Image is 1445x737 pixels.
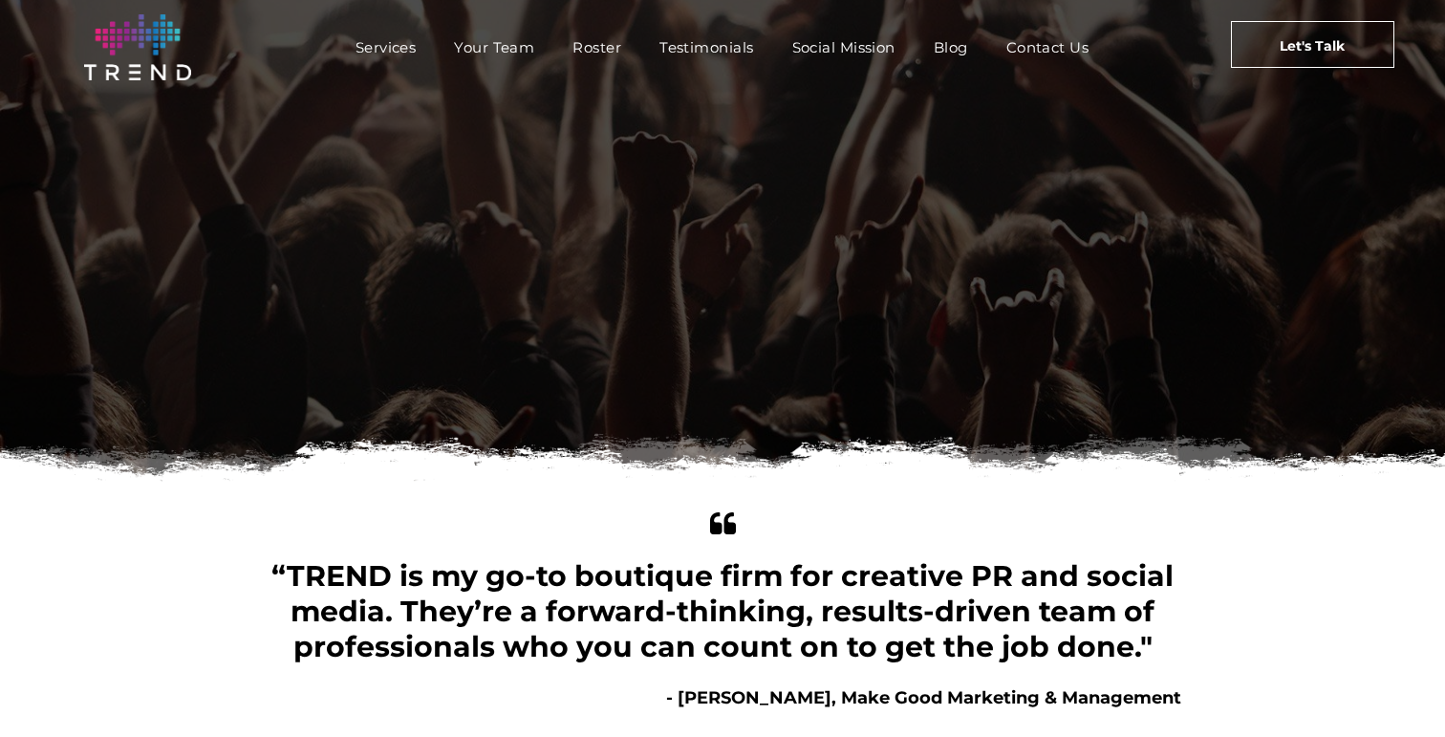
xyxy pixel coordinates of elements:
[271,558,1174,664] span: “TREND is my go-to boutique firm for creative PR and social media. They’re a forward-thinking, re...
[1349,645,1445,737] iframe: Chat Widget
[553,33,640,61] a: Roster
[435,33,553,61] a: Your Team
[987,33,1109,61] a: Contact Us
[640,33,772,61] a: Testimonials
[773,33,915,61] a: Social Mission
[666,687,1181,708] b: - [PERSON_NAME], Make Good Marketing & Management
[915,33,987,61] a: Blog
[84,14,191,80] img: logo
[336,33,436,61] a: Services
[1280,22,1345,70] span: Let's Talk
[1231,21,1394,68] a: Let's Talk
